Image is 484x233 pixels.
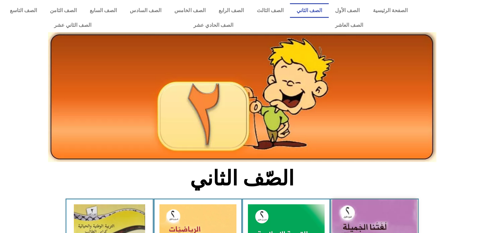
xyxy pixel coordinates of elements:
[142,18,284,33] a: الصف الحادي عشر
[250,3,290,18] a: الصف الثالث
[83,3,123,18] a: الصف السابع
[329,3,366,18] a: الصف الأول
[123,3,168,18] a: الصف السادس
[137,166,347,191] h2: الصّف الثاني
[43,3,83,18] a: الصف الثامن
[168,3,212,18] a: الصف الخامس
[212,3,250,18] a: الصف الرابع
[3,3,43,18] a: الصف التاسع
[284,18,414,33] a: الصف العاشر
[366,3,414,18] a: الصفحة الرئيسية
[3,18,142,33] a: الصف الثاني عشر
[290,3,328,18] a: الصف الثاني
